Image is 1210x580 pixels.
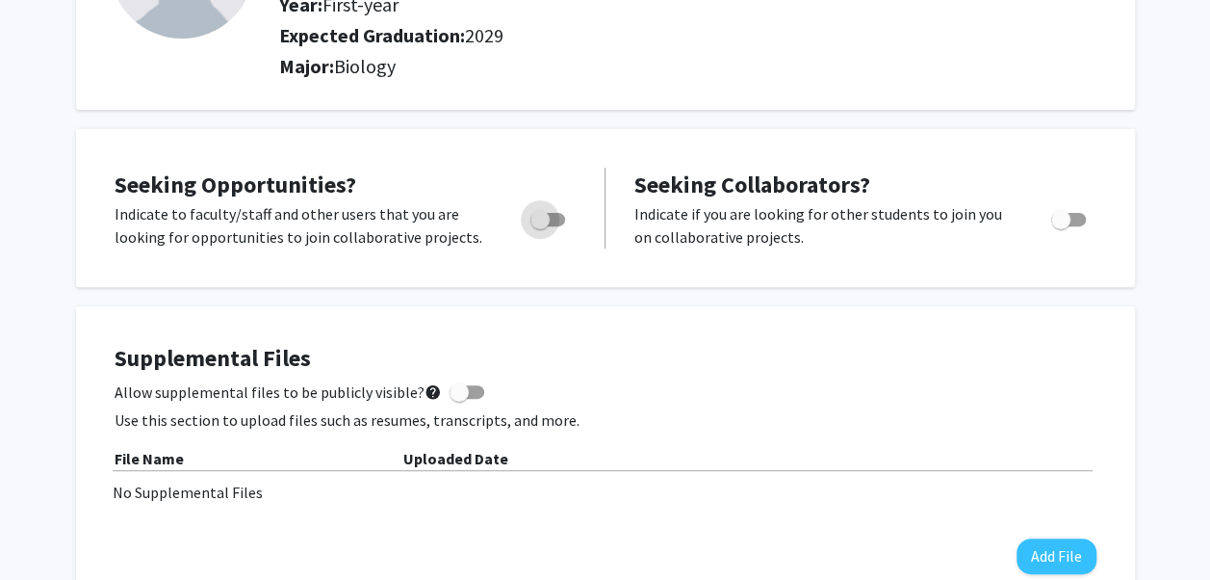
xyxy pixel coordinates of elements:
[425,381,442,404] mat-icon: help
[634,202,1015,249] p: Indicate if you are looking for other students to join you on collaborative projects.
[113,481,1098,504] div: No Supplemental Files
[1043,202,1096,231] div: Toggle
[1017,539,1096,574] button: Add File
[115,409,1096,432] p: Use this section to upload files such as resumes, transcripts, and more.
[523,202,576,231] div: Toggle
[115,202,494,249] p: Indicate to faculty/staff and other users that you are looking for opportunities to join collabor...
[403,449,508,468] b: Uploaded Date
[115,345,1096,373] h4: Supplemental Files
[115,381,442,404] span: Allow supplemental files to be publicly visible?
[115,170,356,199] span: Seeking Opportunities?
[279,24,992,47] h2: Expected Graduation:
[14,493,82,566] iframe: Chat
[279,55,1100,78] h2: Major:
[465,23,503,47] span: 2029
[334,54,396,78] span: Biology
[634,170,870,199] span: Seeking Collaborators?
[115,449,184,468] b: File Name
